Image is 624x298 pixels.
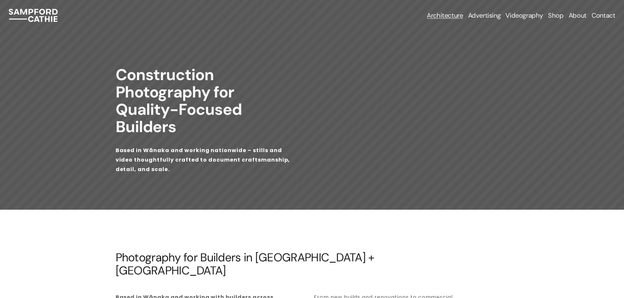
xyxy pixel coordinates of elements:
a: Contact [592,11,615,20]
a: About [569,11,587,20]
span: Advertising [468,11,501,19]
a: folder dropdown [427,11,463,20]
a: Shop [548,11,563,20]
a: Videography [505,11,543,20]
strong: Construction Photography for Quality-Focused Builders [116,64,245,137]
strong: Based in Wānaka and working nationwide – stills and video thoughtfully crafted to document crafts... [116,147,292,173]
span: Architecture [427,11,463,19]
h2: Photography for Builders in [GEOGRAPHIC_DATA] + [GEOGRAPHIC_DATA] [116,251,476,277]
img: Sampford Cathie Photo + Video [9,9,58,22]
a: folder dropdown [468,11,501,20]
